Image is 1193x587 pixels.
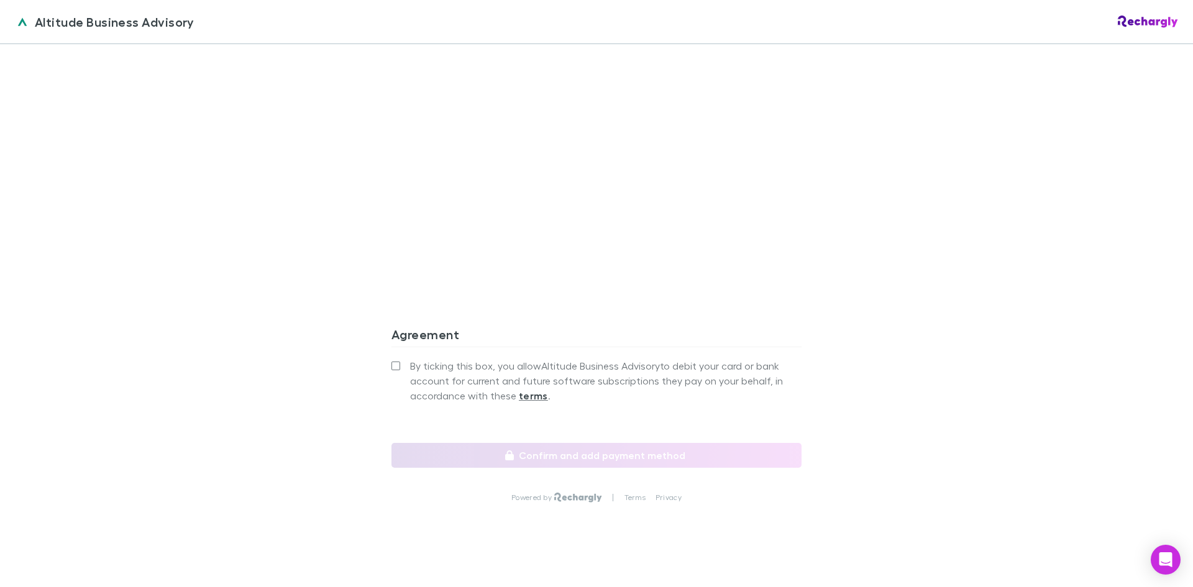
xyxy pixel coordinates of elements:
p: | [612,493,614,503]
a: Terms [624,493,646,503]
img: Rechargly Logo [1118,16,1178,28]
button: Confirm and add payment method [391,443,802,468]
span: By ticking this box, you allow Altitude Business Advisory to debit your card or bank account for ... [410,358,802,403]
img: Altitude Business Advisory's Logo [15,14,30,29]
div: Open Intercom Messenger [1151,545,1181,575]
img: Rechargly Logo [554,493,602,503]
span: Altitude Business Advisory [35,12,194,31]
strong: terms [519,389,548,402]
a: Privacy [656,493,682,503]
p: Powered by [511,493,554,503]
h3: Agreement [391,327,802,347]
